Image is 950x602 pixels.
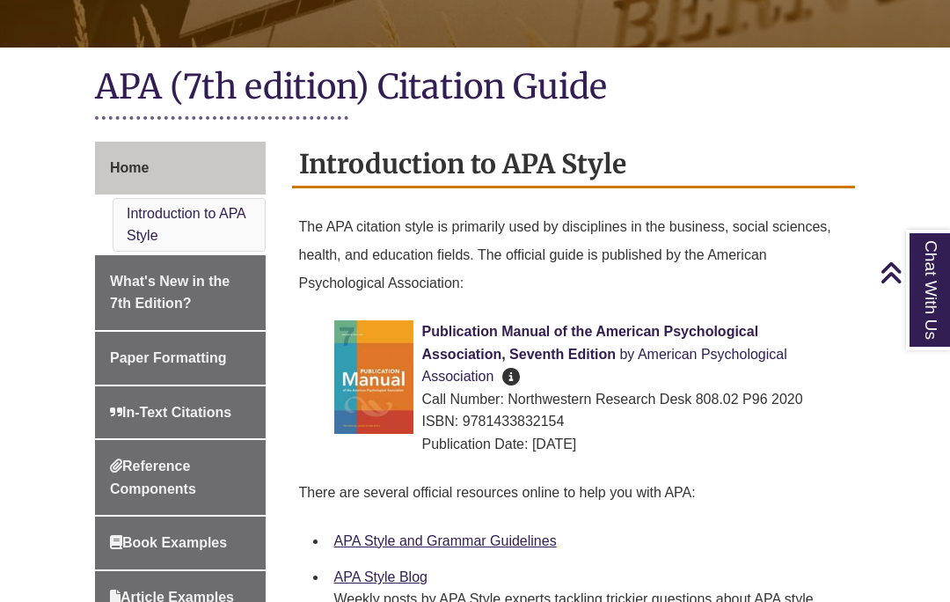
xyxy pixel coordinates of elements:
[299,472,849,514] p: There are several official resources online to help you with APA:
[95,386,266,439] a: In-Text Citations
[110,160,149,175] span: Home
[110,274,230,312] span: What's New in the 7th Edition?
[292,142,856,188] h2: Introduction to APA Style
[334,569,427,584] a: APA Style Blog
[95,517,266,569] a: Book Examples
[334,433,842,456] div: Publication Date: [DATE]
[334,533,557,548] a: APA Style and Grammar Guidelines
[422,324,787,384] a: Publication Manual of the American Psychological Association, Seventh Edition by American Psychol...
[127,206,245,244] a: Introduction to APA Style
[619,347,634,362] span: by
[95,440,266,515] a: Reference Components
[95,142,266,195] a: Home
[299,206,849,305] p: The APA citation style is primarily used by disciplines in the business, social sciences, health,...
[110,405,231,420] span: In-Text Citations
[95,255,266,330] a: What's New in the 7th Edition?
[110,350,226,365] span: Paper Formatting
[334,410,842,433] div: ISBN: 9781433832154
[110,459,196,496] span: Reference Components
[880,261,946,284] a: Back to Top
[422,324,759,362] span: Publication Manual of the American Psychological Association, Seventh Edition
[95,332,266,385] a: Paper Formatting
[95,65,855,112] h1: APA (7th edition) Citation Guide
[334,388,842,411] div: Call Number: Northwestern Research Desk 808.02 P96 2020
[110,535,227,550] span: Book Examples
